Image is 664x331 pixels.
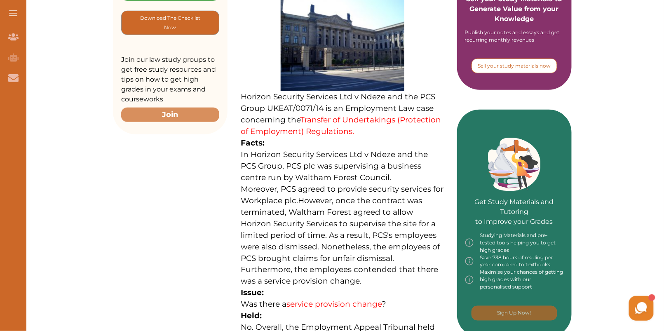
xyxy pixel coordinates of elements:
button: [object Object] [121,11,219,35]
div: Publish your notes and essays and get recurring monthly revenues [465,29,564,44]
img: info-img [465,254,474,269]
a: service provision change [286,300,382,309]
img: info-img [465,269,474,291]
div: Maximise your chances of getting high grades with our personalised support [465,269,563,291]
img: info-img [465,232,474,254]
p: Sell your study materials now [478,62,551,70]
strong: Issue: [241,288,264,298]
p: Download The Checklist Now [138,13,202,33]
div: Studying Materials and pre-tested tools helping you to get high grades [465,232,563,254]
div: Save 738 hours of reading per year compared to textbooks [465,254,563,269]
button: [object Object] [472,59,557,73]
p: Join our law study groups to get free study resources and tips on how to get high grades in your ... [121,55,219,104]
button: Join [121,108,219,122]
span: However, once the contract was terminated, Waltham Forest agreed to allow Horizon Security Servic... [241,196,440,286]
p: Get Study Materials and Tutoring to Improve your Grades [465,174,563,227]
span: Horizon Security Services Ltd v Ndeze and the PCS Group UKEAT/0071/14 is an Employment Law case c... [241,92,441,136]
span: Was there a ? [241,300,386,309]
img: Green card image [488,138,541,191]
span: In Horizon Security Services Ltd v Ndeze and the PCS Group, PCS plc was supervising a business ce... [241,150,443,205]
strong: Held: [241,311,262,321]
a: Transfer of Undertakings (Protection of Employment) Regulations. [241,115,441,136]
strong: Facts: [241,138,265,148]
iframe: HelpCrunch [466,294,656,323]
